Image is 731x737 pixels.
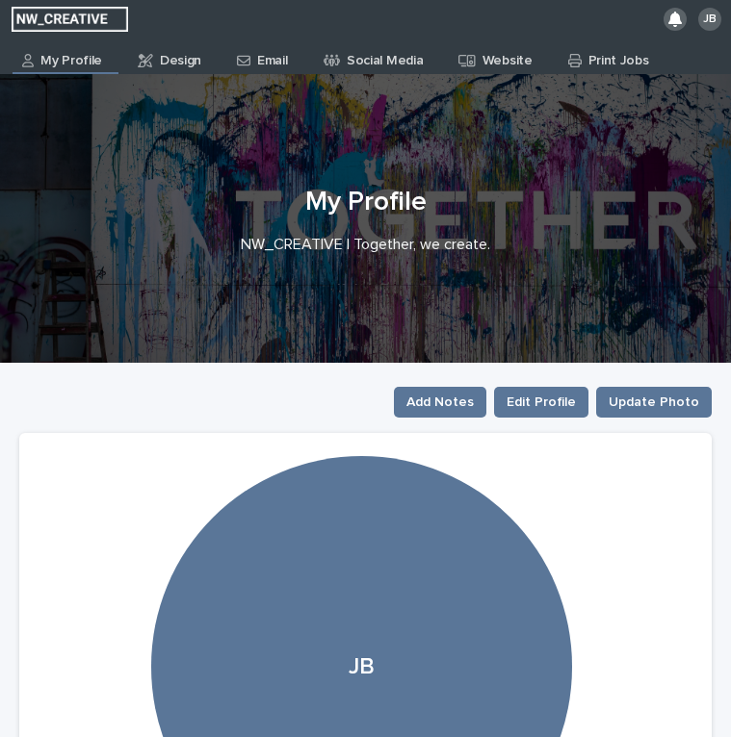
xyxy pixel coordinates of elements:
[483,38,533,69] p: Website
[20,38,111,72] a: My Profile
[588,38,649,69] p: Print Jobs
[596,387,712,418] button: Update Photo
[457,38,540,75] a: Website
[235,38,296,75] a: Email
[19,236,712,254] p: NW_CREATIVE | Together, we create.
[136,38,210,75] a: Design
[609,393,699,412] span: Update Photo
[151,232,573,680] div: JB
[12,7,128,32] img: EUIbKjtiSNGbmbK7PdmN
[347,38,423,69] p: Social Media
[160,38,201,69] p: Design
[40,38,102,69] p: My Profile
[698,8,721,31] div: JB
[322,38,432,75] a: Social Media
[566,38,658,75] a: Print Jobs
[257,38,287,69] p: Email
[19,185,712,220] h1: My Profile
